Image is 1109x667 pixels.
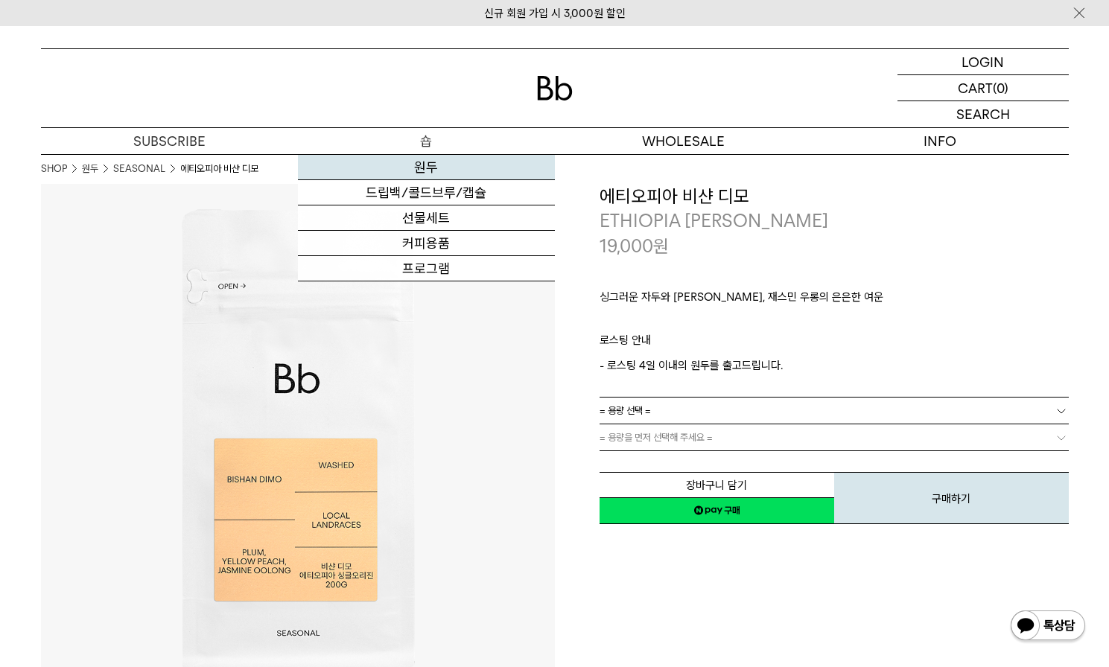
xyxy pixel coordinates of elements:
[113,162,165,176] a: SEASONAL
[41,162,67,176] a: SHOP
[82,162,98,176] a: 원두
[897,49,1069,75] a: LOGIN
[812,128,1069,154] p: INFO
[834,472,1069,524] button: 구매하기
[600,424,713,450] span: = 용량을 먼저 선택해 주세요 =
[600,288,1069,313] p: 싱그러운 자두와 [PERSON_NAME], 재스민 우롱의 은은한 여운
[600,398,651,424] span: = 용량 선택 =
[956,101,1010,127] p: SEARCH
[555,128,812,154] p: WHOLESALE
[600,331,1069,357] p: 로스팅 안내
[993,75,1008,100] p: (0)
[298,231,555,256] a: 커피용품
[298,128,555,154] a: 숍
[958,75,993,100] p: CART
[600,313,1069,331] p: ㅤ
[298,205,555,231] a: 선물세트
[180,162,258,176] li: 에티오피아 비샨 디모
[653,235,669,257] span: 원
[298,180,555,205] a: 드립백/콜드브루/캡슐
[1009,609,1087,645] img: 카카오톡 채널 1:1 채팅 버튼
[600,357,1069,374] p: - 로스팅 4일 이내의 원두를 출고드립니다.
[897,75,1069,101] a: CART (0)
[600,184,1069,209] h3: 에티오피아 비샨 디모
[600,472,834,498] button: 장바구니 담기
[298,155,555,180] a: 원두
[41,128,298,154] a: SUBSCRIBE
[600,208,1069,234] p: ETHIOPIA [PERSON_NAME]
[484,7,626,20] a: 신규 회원 가입 시 3,000원 할인
[537,76,573,100] img: 로고
[600,234,669,259] p: 19,000
[600,497,834,524] a: 새창
[962,49,1004,74] p: LOGIN
[298,256,555,281] a: 프로그램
